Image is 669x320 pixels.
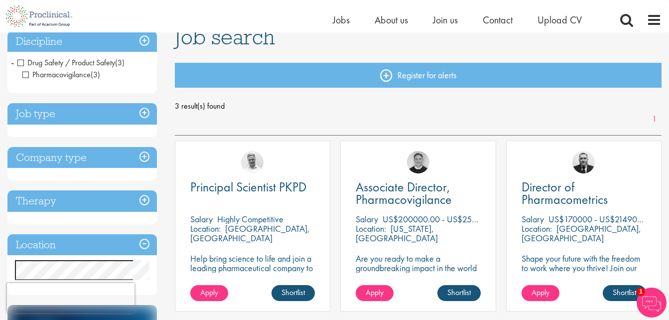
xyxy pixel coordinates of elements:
a: Shortlist [603,285,646,301]
p: Help bring science to life and join a leading pharmaceutical company to play a key role in delive... [190,254,315,301]
span: Location: [522,223,552,234]
span: Pharmacovigilance [22,69,91,80]
span: Job search [175,23,275,50]
img: Bo Forsen [407,151,429,173]
span: 3 result(s) found [175,99,662,114]
p: [GEOGRAPHIC_DATA], [GEOGRAPHIC_DATA] [190,223,310,244]
span: (3) [115,57,125,68]
a: Join us [433,13,458,26]
p: [GEOGRAPHIC_DATA], [GEOGRAPHIC_DATA] [522,223,641,244]
span: - [11,55,14,70]
a: Apply [356,285,394,301]
p: Shape your future with the freedom to work where you thrive! Join our client with this Director p... [522,254,646,292]
a: Contact [483,13,513,26]
span: Apply [200,287,218,298]
span: Director of Pharmacometrics [522,178,608,208]
img: Jakub Hanas [572,151,595,173]
span: Salary [190,213,213,225]
span: Drug Safety / Product Safety [17,57,125,68]
h3: Job type [7,103,157,125]
a: Apply [522,285,559,301]
a: Associate Director, Pharmacovigilance [356,181,480,206]
span: Location: [190,223,221,234]
h3: Company type [7,147,157,168]
a: Upload CV [537,13,582,26]
span: Apply [366,287,384,298]
span: Associate Director, Pharmacovigilance [356,178,452,208]
a: 1 [647,114,662,125]
a: About us [375,13,408,26]
p: Highly Competitive [217,213,283,225]
span: Salary [356,213,378,225]
p: Are you ready to make a groundbreaking impact in the world of biotechnology? Join a growing compa... [356,254,480,301]
a: Apply [190,285,228,301]
span: Drug Safety / Product Safety [17,57,115,68]
p: US$200000.00 - US$250000.00 per annum [383,213,541,225]
a: Director of Pharmacometrics [522,181,646,206]
a: Shortlist [437,285,481,301]
a: Principal Scientist PKPD [190,181,315,193]
span: Salary [522,213,544,225]
p: [US_STATE], [GEOGRAPHIC_DATA] [356,223,438,244]
a: Jobs [333,13,350,26]
span: Principal Scientist PKPD [190,178,306,195]
span: Apply [532,287,549,298]
span: Pharmacovigilance [22,69,100,80]
a: Shortlist [271,285,315,301]
span: Location: [356,223,386,234]
iframe: reCAPTCHA [7,283,134,313]
img: Joshua Bye [241,151,264,173]
span: (3) [91,69,100,80]
h3: Therapy [7,190,157,212]
h3: Location [7,234,157,256]
span: 1 [637,288,645,296]
img: Chatbot [637,288,667,318]
h3: Discipline [7,31,157,52]
a: Register for alerts [175,63,662,88]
